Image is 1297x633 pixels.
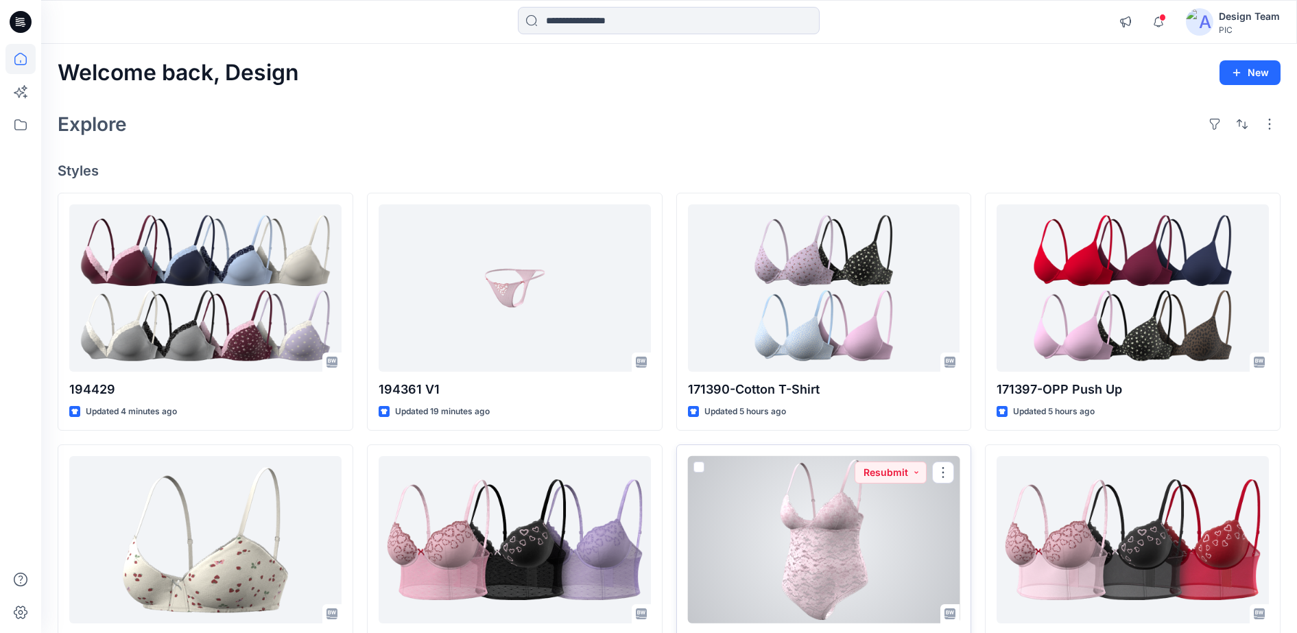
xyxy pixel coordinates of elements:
[379,380,651,399] p: 194361 V1
[997,380,1269,399] p: 171397-OPP Push Up
[86,405,177,419] p: Updated 4 minutes ago
[58,60,299,86] h2: Welcome back, Design
[997,456,1269,624] a: 194444_V1
[1219,8,1280,25] div: Design Team
[704,405,786,419] p: Updated 5 hours ago
[1219,25,1280,35] div: PIC
[58,163,1281,179] h4: Styles
[69,456,342,624] a: 194440_V2
[1186,8,1213,36] img: avatar
[379,456,651,624] a: 194357_V1
[395,405,490,419] p: Updated 19 minutes ago
[688,380,960,399] p: 171390-Cotton T-Shirt
[997,204,1269,372] a: 171397-OPP Push Up
[69,204,342,372] a: 194429
[69,380,342,399] p: 194429
[1219,60,1281,85] button: New
[688,204,960,372] a: 171390-Cotton T-Shirt
[58,113,127,135] h2: Explore
[379,204,651,372] a: 194361 V1
[1013,405,1095,419] p: Updated 5 hours ago
[688,456,960,624] a: 194427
